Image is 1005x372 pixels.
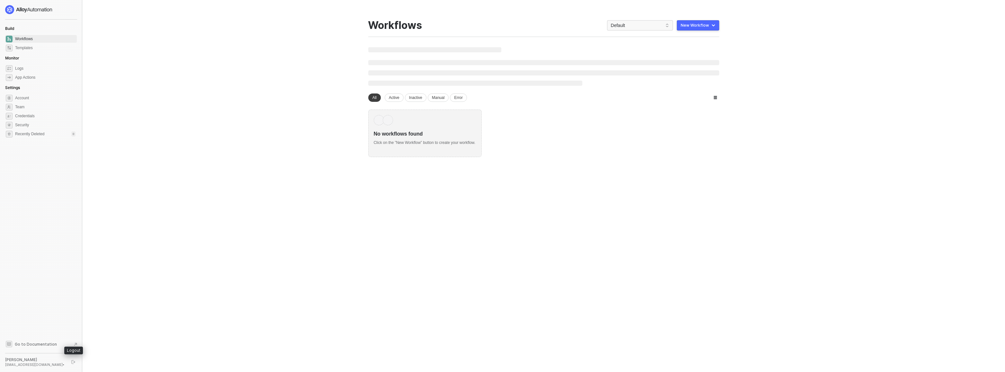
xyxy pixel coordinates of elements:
div: All [368,93,381,102]
span: Workflows [15,35,76,43]
img: logo [5,5,53,14]
span: Recently Deleted [15,131,44,137]
span: Go to Documentation [15,341,57,347]
span: Settings [5,85,20,90]
span: settings [6,131,13,137]
span: settings [6,95,13,102]
span: Templates [15,44,76,52]
span: document-arrow [72,341,79,348]
div: [PERSON_NAME] [5,357,66,362]
a: Knowledge Base [5,340,77,348]
div: Manual [428,93,449,102]
div: 0 [71,131,76,137]
span: Account [15,94,76,102]
a: logo [5,5,77,14]
div: Active [385,93,404,102]
div: Error [450,93,467,102]
span: icon-logs [6,65,13,72]
div: Logout [64,347,83,354]
span: Security [15,121,76,129]
div: Click on the ”New Workflow” button to create your workflow. [374,137,476,146]
div: Workflows [368,19,422,31]
span: documentation [6,341,12,347]
span: icon-app-actions [6,74,13,81]
span: Default [611,21,669,30]
span: team [6,104,13,111]
button: New Workflow [677,20,719,31]
span: security [6,122,13,128]
span: marketplace [6,45,13,51]
span: Logs [15,65,76,72]
div: New Workflow [681,23,709,28]
div: [EMAIL_ADDRESS][DOMAIN_NAME] • [5,362,66,367]
span: Credentials [15,112,76,120]
div: App Actions [15,75,35,80]
div: No workflows found [374,125,476,137]
span: logout [71,360,75,364]
span: Team [15,103,76,111]
span: dashboard [6,36,13,42]
span: Monitor [5,56,19,60]
div: Inactive [405,93,426,102]
span: Build [5,26,14,31]
span: credentials [6,113,13,120]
